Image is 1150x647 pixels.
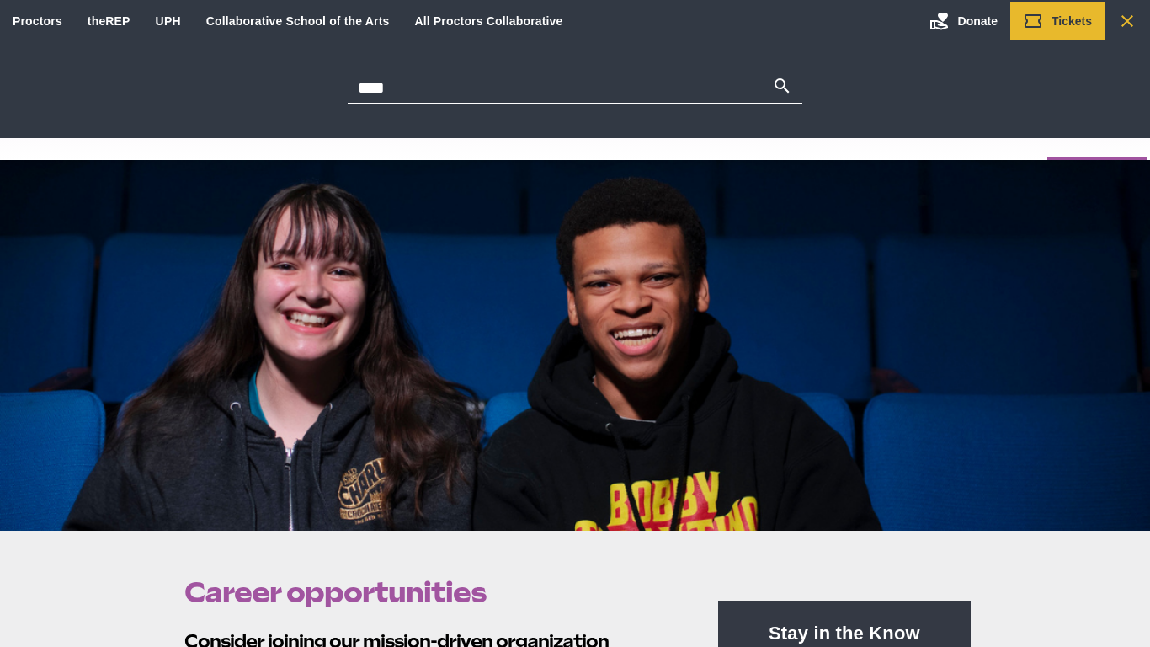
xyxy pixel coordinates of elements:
a: theREP [88,14,130,28]
a: Tickets [1010,2,1105,40]
a: Proctors [13,14,62,28]
a: All Proctors Collaborative [414,14,562,28]
a: Collaborative School of the Arts [206,14,390,28]
a: Search [1105,2,1150,40]
span: Tickets [1052,14,1092,28]
a: UPH [156,14,181,28]
strong: Stay in the Know [769,623,920,644]
a: Donate [917,2,1010,40]
span: Donate [958,14,998,28]
h1: Career opportunities [184,576,679,608]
